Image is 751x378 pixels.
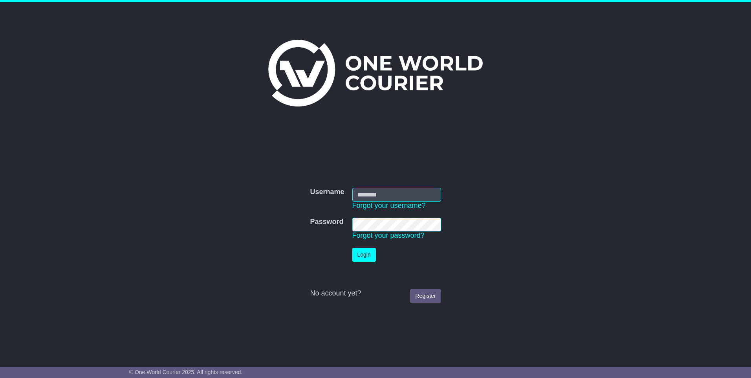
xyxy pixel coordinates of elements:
span: © One World Courier 2025. All rights reserved. [129,369,243,375]
a: Forgot your password? [352,231,425,239]
label: Username [310,188,344,196]
a: Forgot your username? [352,202,426,209]
div: No account yet? [310,289,441,298]
button: Login [352,248,376,262]
img: One World [268,40,483,106]
a: Register [410,289,441,303]
label: Password [310,218,343,226]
